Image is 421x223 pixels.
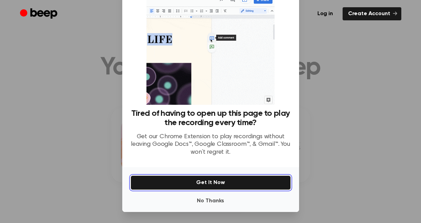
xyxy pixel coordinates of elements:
h3: Tired of having to open up this page to play the recording every time? [131,109,291,128]
p: Get our Chrome Extension to play recordings without leaving Google Docs™, Google Classroom™, & Gm... [131,133,291,156]
a: Beep [20,7,59,21]
button: No Thanks [131,194,291,208]
button: Get It Now [131,175,291,190]
a: Log in [312,7,338,20]
a: Create Account [343,7,401,20]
